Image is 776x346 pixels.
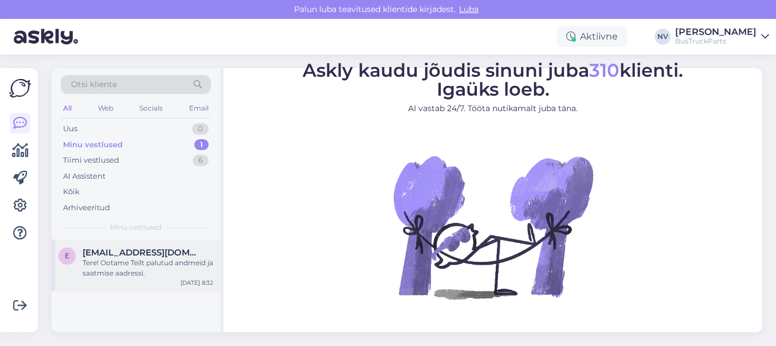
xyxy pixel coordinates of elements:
div: 0 [192,123,209,135]
div: Socials [137,101,165,116]
div: Minu vestlused [63,139,123,151]
span: edmfarrell1959@gmail.com [83,247,202,258]
div: AI Assistent [63,171,105,182]
span: Askly kaudu jõudis sinuni juba klienti. Igaüks loeb. [303,59,683,100]
img: Askly Logo [9,77,31,99]
div: Email [187,101,211,116]
div: Tiimi vestlused [63,155,119,166]
div: 1 [194,139,209,151]
div: [PERSON_NAME] [675,27,757,37]
span: Minu vestlused [110,222,162,233]
span: 310 [589,59,620,81]
p: AI vastab 24/7. Tööta nutikamalt juba täna. [303,103,683,115]
img: No Chat active [390,124,596,330]
div: Uus [63,123,77,135]
a: [PERSON_NAME]BusTruckParts [675,27,769,46]
span: e [65,251,69,260]
span: Otsi kliente [71,78,117,91]
div: NV [654,29,671,45]
div: Arhiveeritud [63,202,110,214]
div: Web [96,101,116,116]
div: Tere! Ootame Teilt palutud andmeid ja saatmise aadressi. [83,258,213,278]
div: Aktiivne [557,26,627,47]
span: Luba [456,4,482,14]
div: Kõik [63,186,80,198]
div: All [61,101,74,116]
div: [DATE] 8:32 [181,278,213,287]
div: 6 [193,155,209,166]
div: BusTruckParts [675,37,757,46]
